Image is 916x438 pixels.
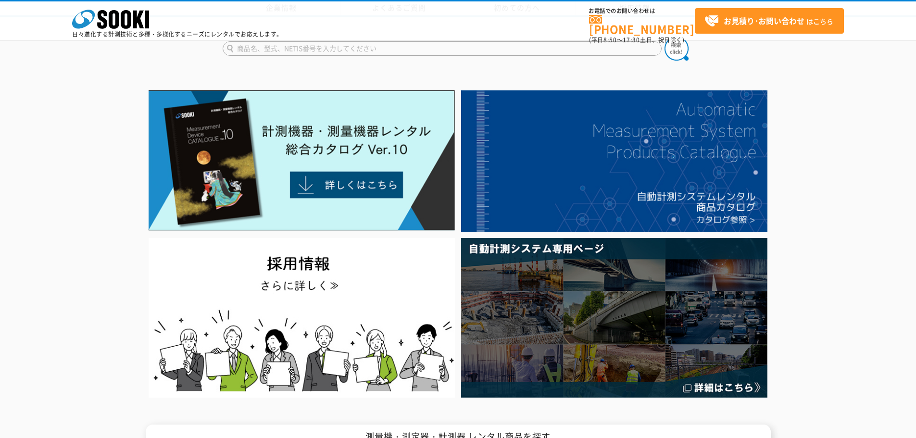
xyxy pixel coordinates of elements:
[724,15,804,26] strong: お見積り･お問い合わせ
[149,90,455,231] img: Catalog Ver10
[461,90,767,232] img: 自動計測システムカタログ
[665,37,689,61] img: btn_search.png
[223,41,662,56] input: 商品名、型式、NETIS番号を入力してください
[623,36,640,44] span: 17:30
[461,238,767,397] img: 自動計測システム専用ページ
[72,31,283,37] p: 日々進化する計測技術と多種・多様化するニーズにレンタルでお応えします。
[695,8,844,34] a: お見積り･お問い合わせはこちら
[589,36,684,44] span: (平日 ～ 土日、祝日除く)
[589,8,695,14] span: お電話でのお問い合わせは
[603,36,617,44] span: 8:50
[589,15,695,35] a: [PHONE_NUMBER]
[704,14,833,28] span: はこちら
[149,238,455,397] img: SOOKI recruit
